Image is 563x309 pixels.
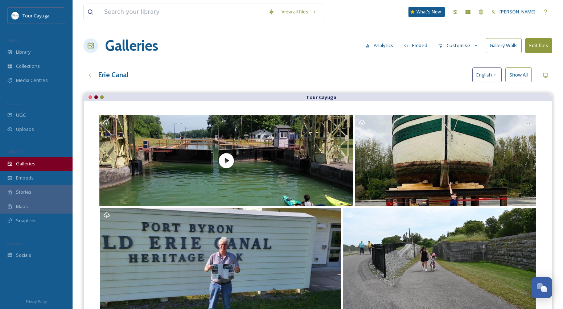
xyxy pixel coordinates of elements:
[525,38,552,53] button: Edit files
[16,252,31,259] span: Socials
[362,38,397,53] button: Analytics
[7,240,22,246] span: SOCIALS
[16,49,30,55] span: Library
[408,7,445,17] a: What's New
[500,8,535,15] span: [PERSON_NAME]
[488,5,539,19] a: [PERSON_NAME]
[12,12,19,19] img: download.jpeg
[7,149,24,154] span: WIDGETS
[7,100,23,106] span: COLLECT
[100,4,265,20] input: Search your library
[306,94,336,100] strong: Tour Cayuga
[16,63,40,70] span: Collections
[16,217,36,224] span: SnapLink
[98,70,128,80] h3: Erie Canal
[22,12,49,19] span: Tour Cayuga
[362,38,400,53] a: Analytics
[531,277,552,298] button: Open Chat
[16,203,28,210] span: Maps
[7,37,20,43] span: MEDIA
[486,38,522,53] button: Gallery Walls
[16,189,32,195] span: Stories
[105,35,158,57] a: Galleries
[26,299,47,304] span: Privacy Policy
[26,297,47,305] a: Privacy Policy
[16,160,36,167] span: Galleries
[16,126,34,133] span: Uploads
[16,112,26,119] span: UGC
[476,71,492,78] span: English
[16,77,48,84] span: Media Centres
[435,38,482,53] button: Customise
[278,5,320,19] a: View all files
[505,67,532,82] button: Show All
[16,174,34,181] span: Embeds
[400,38,431,53] button: Embed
